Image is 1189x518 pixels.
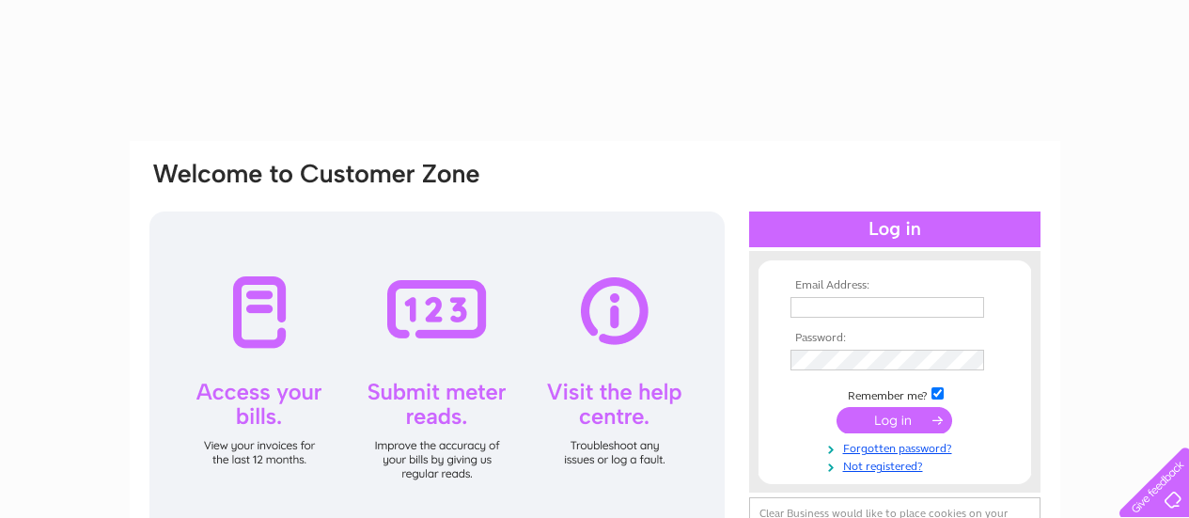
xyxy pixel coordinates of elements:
th: Email Address: [786,279,1004,292]
th: Password: [786,332,1004,345]
td: Remember me? [786,385,1004,403]
input: Submit [837,407,952,433]
a: Not registered? [790,456,1004,474]
a: Forgotten password? [790,438,1004,456]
